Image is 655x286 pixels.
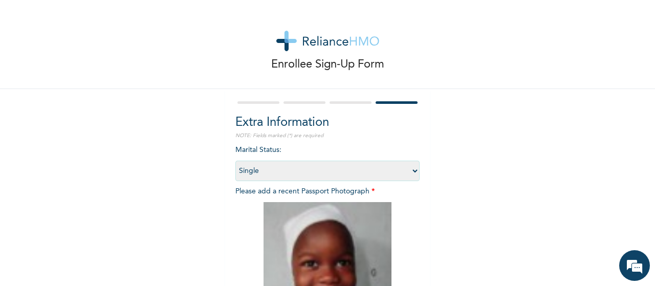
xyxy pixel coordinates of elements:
p: Enrollee Sign-Up Form [271,56,384,73]
h2: Extra Information [235,114,420,132]
span: Marital Status : [235,146,420,174]
img: logo [276,31,379,51]
p: NOTE: Fields marked (*) are required [235,132,420,140]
